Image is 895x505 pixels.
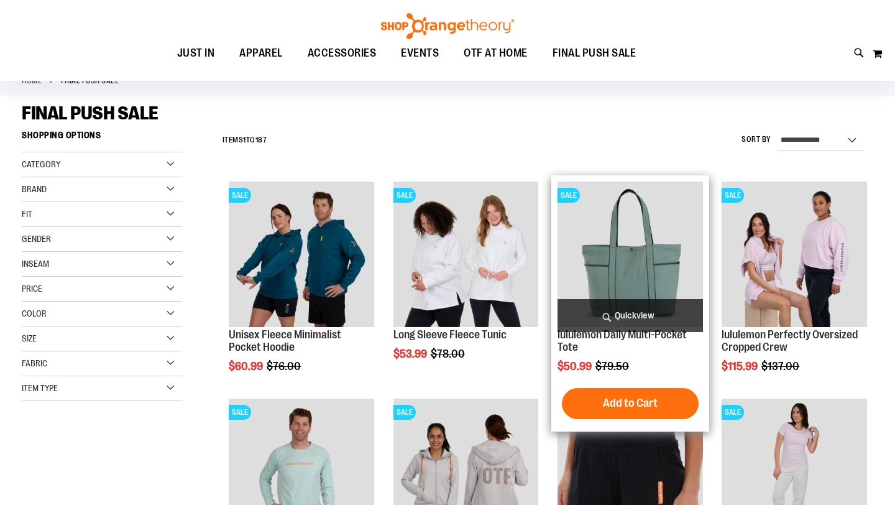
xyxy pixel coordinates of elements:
span: EVENTS [401,39,439,67]
span: Item Type [22,383,58,393]
span: JUST IN [177,39,215,67]
span: $115.99 [722,360,760,373]
span: $137.00 [761,360,801,373]
a: Home [22,75,42,86]
label: Sort By [741,134,771,145]
a: Long Sleeve Fleece Tunic [393,328,507,341]
div: product [387,175,545,392]
div: product [551,175,709,431]
span: FINAL PUSH SALE [22,103,158,124]
h2: Items to [223,131,267,150]
a: ACCESSORIES [295,39,389,68]
span: SALE [722,188,744,203]
span: ACCESSORIES [308,39,377,67]
a: Quickview [558,299,703,332]
span: $50.99 [558,360,594,373]
span: Fabric [22,358,47,368]
a: lululemon Daily Multi-Pocket ToteSALE [558,182,703,329]
span: SALE [722,405,744,420]
a: EVENTS [388,39,451,68]
span: Add to Cart [603,396,658,410]
a: JUST IN [165,39,227,68]
strong: Shopping Options [22,124,182,152]
a: lululemon Perfectly Oversized Cropped CrewSALE [722,182,867,329]
img: Product image for Fleece Long Sleeve [393,182,539,327]
span: $79.50 [595,360,631,373]
span: Brand [22,184,47,194]
span: $60.99 [229,360,265,373]
span: OTF AT HOME [464,39,528,67]
span: Color [22,308,47,318]
a: Unisex Fleece Minimalist Pocket HoodieSALE [229,182,374,329]
span: Fit [22,209,32,219]
strong: FINAL PUSH SALE [61,75,119,86]
img: lululemon Daily Multi-Pocket Tote [558,182,703,327]
span: SALE [558,188,580,203]
span: FINAL PUSH SALE [553,39,636,67]
a: Unisex Fleece Minimalist Pocket Hoodie [229,328,341,353]
span: SALE [393,188,416,203]
div: product [715,175,873,404]
span: $53.99 [393,348,429,360]
a: Product image for Fleece Long SleeveSALE [393,182,539,329]
span: Price [22,284,42,294]
div: product [223,175,380,404]
a: OTF AT HOME [451,39,540,68]
span: Inseam [22,259,49,269]
span: APPAREL [239,39,283,67]
a: lululemon Perfectly Oversized Cropped Crew [722,328,858,353]
span: 187 [255,136,267,144]
span: SALE [229,188,251,203]
span: 1 [243,136,246,144]
span: SALE [393,405,416,420]
span: Gender [22,234,51,244]
a: lululemon Daily Multi-Pocket Tote [558,328,687,353]
img: Shop Orangetheory [379,13,516,39]
img: lululemon Perfectly Oversized Cropped Crew [722,182,867,327]
span: SALE [229,405,251,420]
a: APPAREL [227,39,295,68]
span: $76.00 [267,360,303,373]
a: FINAL PUSH SALE [540,39,649,67]
span: Size [22,333,37,343]
img: Unisex Fleece Minimalist Pocket Hoodie [229,182,374,327]
span: $78.00 [431,348,467,360]
button: Add to Cart [562,388,699,419]
span: Category [22,159,60,169]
